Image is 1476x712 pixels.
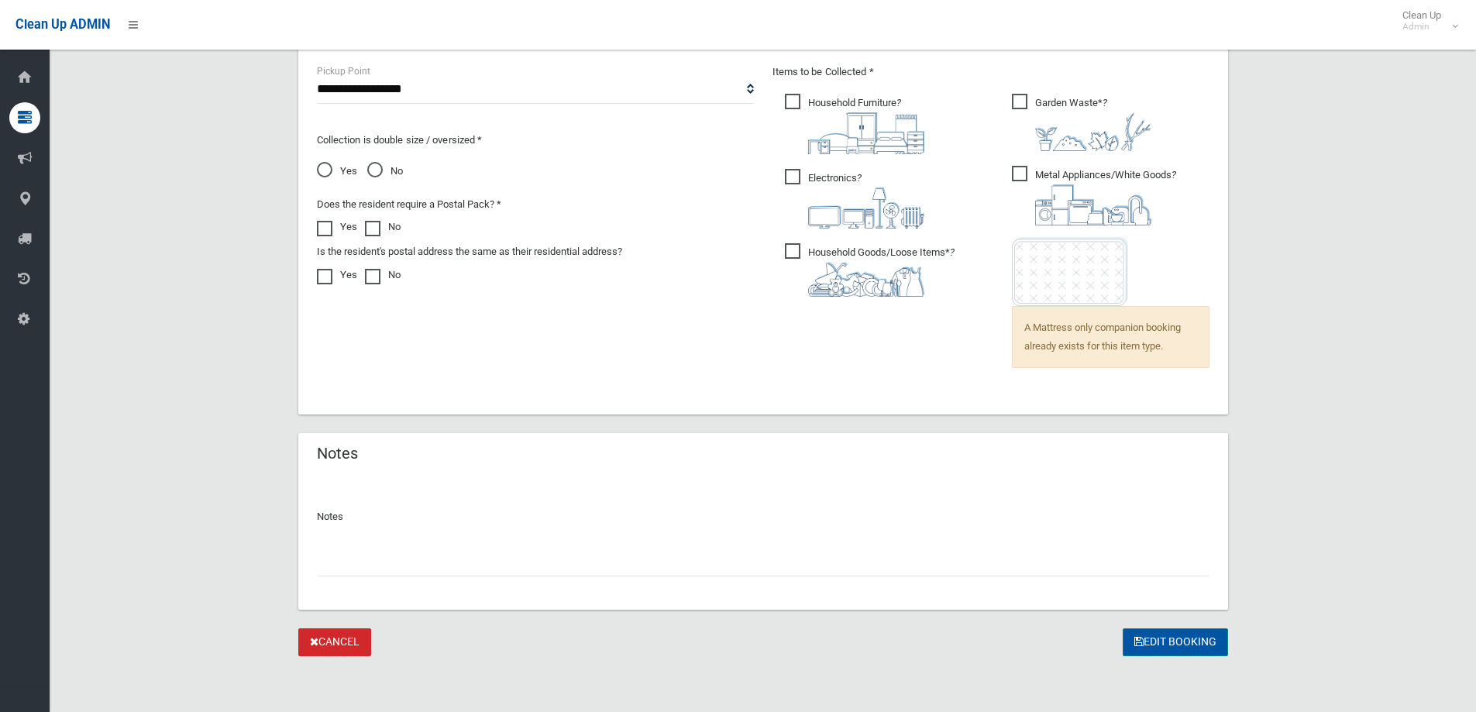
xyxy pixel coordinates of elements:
button: Edit Booking [1123,628,1228,657]
img: e7408bece873d2c1783593a074e5cb2f.png [1012,237,1128,306]
img: 36c1b0289cb1767239cdd3de9e694f19.png [1035,184,1151,225]
span: Clean Up [1395,9,1457,33]
label: Does the resident require a Postal Pack? * [317,195,501,214]
span: A Mattress only companion booking already exists for this item type. [1012,306,1209,368]
p: Collection is double size / oversized * [317,131,754,150]
i: ? [808,246,955,297]
i: ? [808,97,924,154]
a: Cancel [298,628,371,657]
small: Admin [1402,21,1441,33]
span: Garden Waste* [1012,94,1151,151]
label: Is the resident's postal address the same as their residential address? [317,242,622,261]
img: 394712a680b73dbc3d2a6a3a7ffe5a07.png [808,187,924,229]
span: No [367,162,403,181]
img: b13cc3517677393f34c0a387616ef184.png [808,262,924,297]
header: Notes [298,439,377,469]
label: Yes [317,266,357,284]
p: Notes [317,507,1209,526]
span: Metal Appliances/White Goods [1012,166,1176,225]
span: Household Furniture [785,94,924,154]
img: 4fd8a5c772b2c999c83690221e5242e0.png [1035,112,1151,151]
img: aa9efdbe659d29b613fca23ba79d85cb.png [808,112,924,154]
i: ? [1035,169,1176,225]
span: Clean Up ADMIN [15,17,110,32]
i: ? [808,172,924,229]
span: Electronics [785,169,924,229]
label: No [365,218,401,236]
p: Items to be Collected * [772,63,1209,81]
label: Yes [317,218,357,236]
i: ? [1035,97,1151,151]
span: Household Goods/Loose Items* [785,243,955,297]
label: No [365,266,401,284]
span: Yes [317,162,357,181]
